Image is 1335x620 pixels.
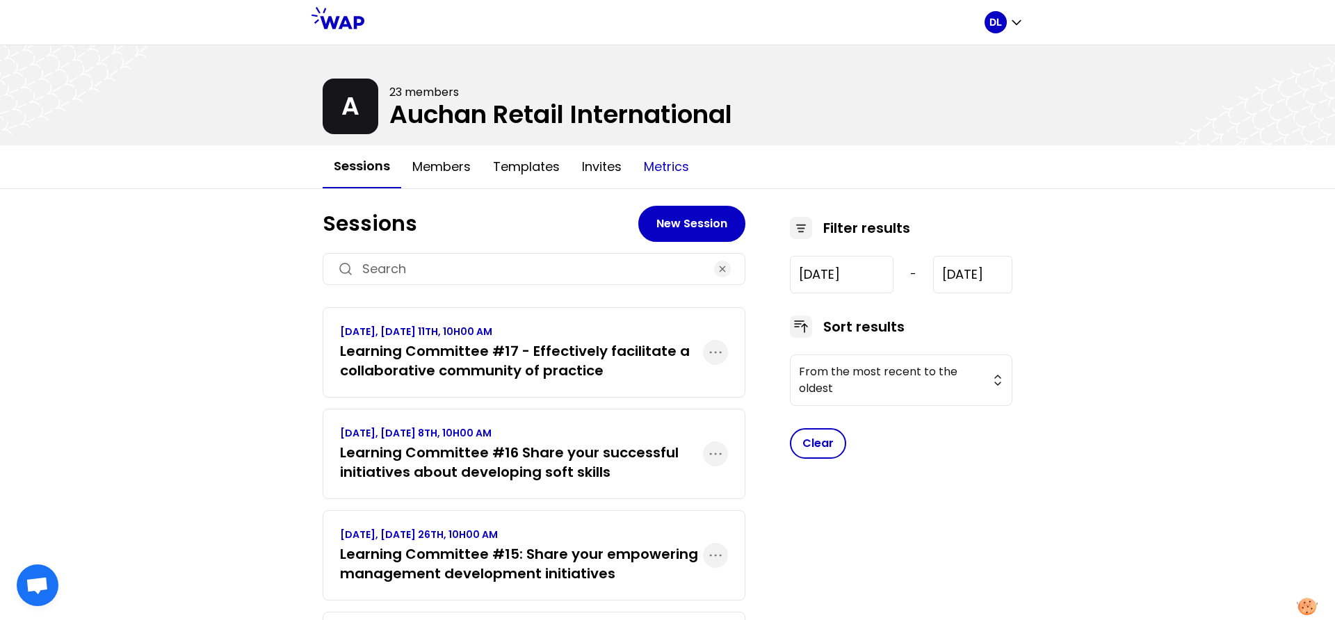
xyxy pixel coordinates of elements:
input: YYYY-M-D [790,256,893,293]
h3: Learning Committee #16 Share your successful initiatives about developing soft skills [340,443,703,482]
button: Clear [790,428,846,459]
a: [DATE], [DATE] 11TH, 10H00 AMLearning Committee #17 - Effectively facilitate a collaborative comm... [340,325,703,380]
h3: Sort results [823,317,905,336]
button: From the most recent to the oldest [790,354,1012,406]
button: Templates [482,146,571,188]
p: [DATE], [DATE] 8TH, 10H00 AM [340,426,703,440]
h1: Sessions [323,211,638,236]
button: Members [401,146,482,188]
p: [DATE], [DATE] 26TH, 10H00 AM [340,528,703,541]
input: Search [362,259,706,279]
button: Sessions [323,145,401,188]
button: New Session [638,206,745,242]
h3: Learning Committee #17 - Effectively facilitate a collaborative community of practice [340,341,703,380]
h3: Learning Committee #15: Share your empowering management development initiatives [340,544,703,583]
div: Ouvrir le chat [17,564,58,606]
span: - [910,266,916,283]
p: DL [989,15,1002,29]
a: [DATE], [DATE] 8TH, 10H00 AMLearning Committee #16 Share your successful initiatives about develo... [340,426,703,482]
h3: Filter results [823,218,910,238]
button: DL [985,11,1023,33]
button: Metrics [633,146,700,188]
a: [DATE], [DATE] 26TH, 10H00 AMLearning Committee #15: Share your empowering management development... [340,528,703,583]
button: Invites [571,146,633,188]
span: From the most recent to the oldest [799,364,984,397]
input: YYYY-M-D [933,256,1012,293]
p: [DATE], [DATE] 11TH, 10H00 AM [340,325,703,338]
